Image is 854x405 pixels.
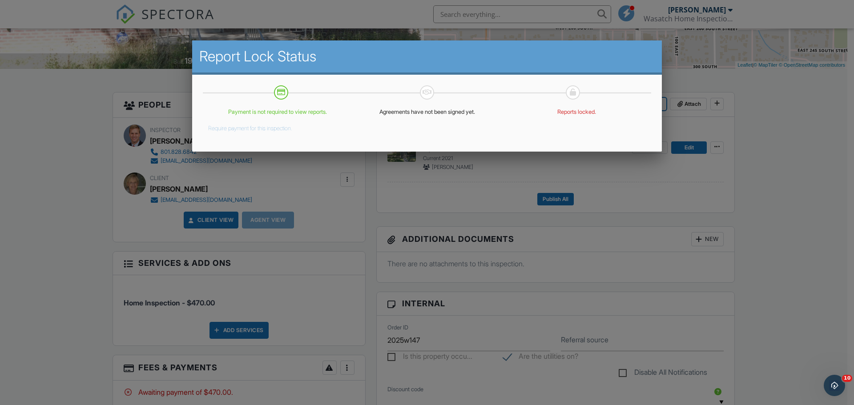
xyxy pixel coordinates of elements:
[208,121,292,132] button: Require payment for this inspection.
[824,375,845,396] iframe: Intercom live chat
[842,375,852,382] span: 10
[208,108,347,116] p: Payment is not required to view reports.
[507,108,646,116] p: Reports locked.
[358,108,496,116] p: Agreements have not been signed yet.
[199,48,655,65] h2: Report Lock Status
